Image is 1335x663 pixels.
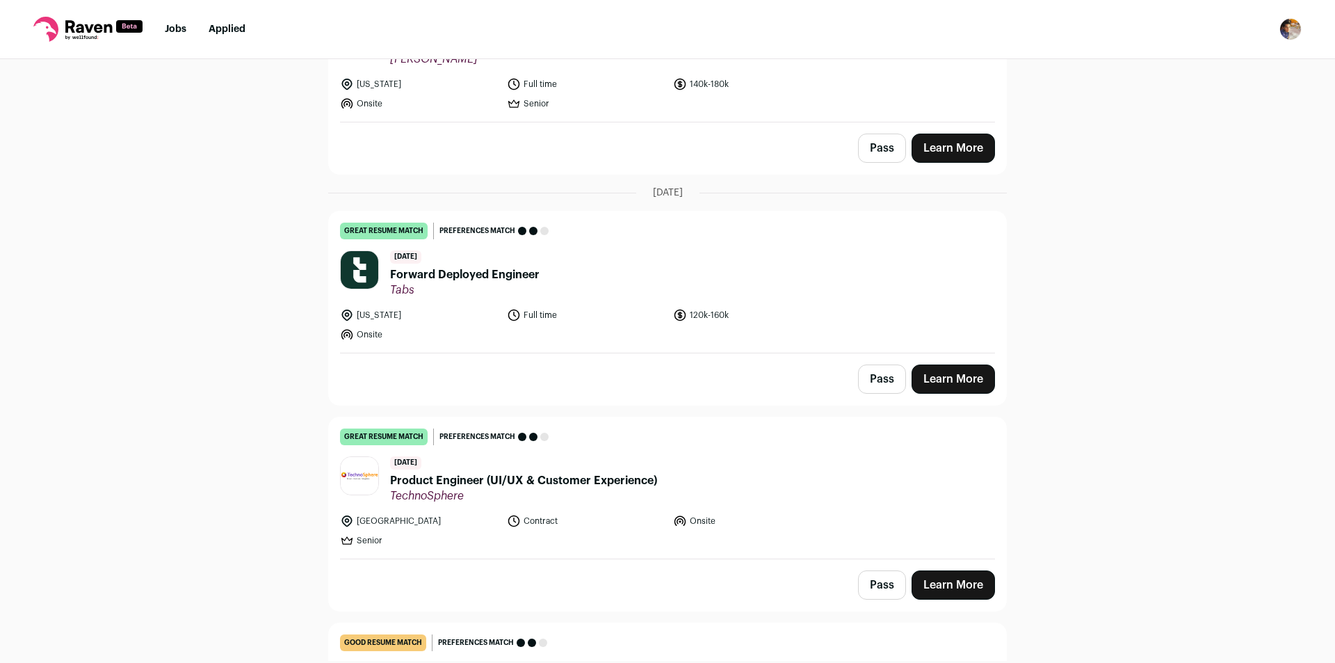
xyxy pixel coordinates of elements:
span: Preferences match [439,224,515,238]
span: Product Engineer (UI/UX & Customer Experience) [390,472,657,489]
a: Learn More [912,365,995,394]
span: Tabs [390,283,540,297]
a: great resume match Preferences match [DATE] Product Engineer (UI/UX & Customer Experience) Techno... [329,417,1006,559]
li: [US_STATE] [340,308,499,322]
span: TechnoSphere [390,489,657,503]
span: Forward Deployed Engineer [390,266,540,283]
div: good resume match [340,634,426,651]
img: 0f1a849c0bbb0c9380b50bbf453260ef82d4dcba201d5d29e54db355fc368347.jpg [341,457,378,495]
span: Preferences match [439,430,515,444]
span: [DATE] [653,186,683,200]
li: Onsite [340,328,499,342]
li: Senior [340,534,499,548]
div: great resume match [340,223,428,239]
a: Jobs [165,24,186,34]
img: 9184699-medium_jpg [1279,18,1302,40]
span: [DATE] [390,250,421,264]
a: Learn More [912,570,995,600]
div: great resume match [340,429,428,445]
li: 140k-180k [673,77,832,91]
li: [GEOGRAPHIC_DATA] [340,514,499,528]
li: Full time [507,77,665,91]
li: [US_STATE] [340,77,499,91]
li: Full time [507,308,665,322]
span: [PERSON_NAME] [390,52,543,66]
li: Onsite [673,514,832,528]
button: Pass [858,365,906,394]
a: great resume match Preferences match [DATE] Forward Deployed Engineer Tabs [US_STATE] Full time 1... [329,211,1006,353]
span: [DATE] [390,456,421,470]
button: Open dropdown [1279,18,1302,40]
li: Senior [507,97,665,111]
li: 120k-160k [673,308,832,322]
button: Pass [858,134,906,163]
li: Onsite [340,97,499,111]
a: Learn More [912,134,995,163]
span: Preferences match [438,636,514,650]
img: a09e3b5daa1a7796908ad7c407eef8a6c15d77e0df0bacb9899d08f77986a0d8.jpg [341,251,378,289]
a: Applied [209,24,245,34]
button: Pass [858,570,906,600]
li: Contract [507,514,665,528]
